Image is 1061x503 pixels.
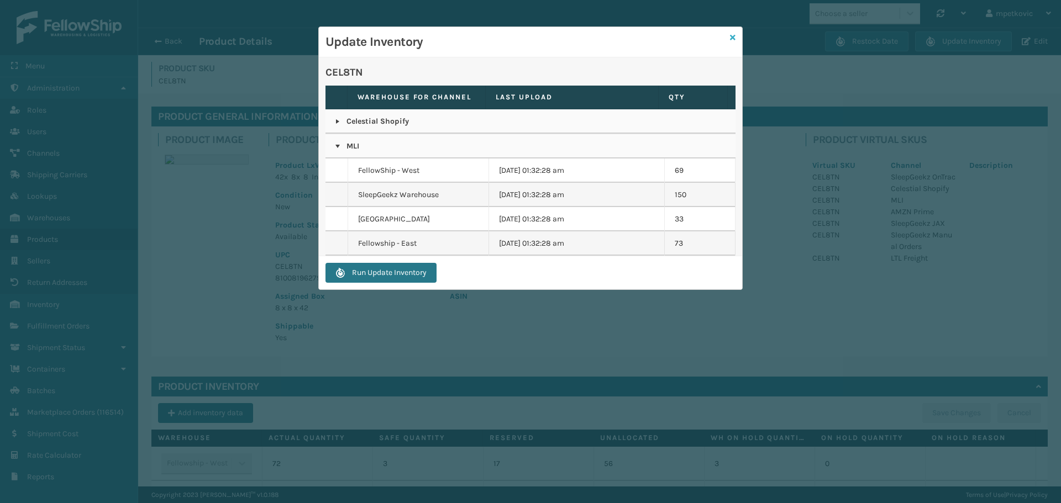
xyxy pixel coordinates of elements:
[348,183,489,207] td: SleepGeekz Warehouse
[489,183,665,207] td: [DATE] 01:32:28 am
[335,116,726,127] p: Celestial Shopify
[665,231,736,256] td: 73
[665,158,736,183] td: 69
[325,263,437,283] button: Run Update Inventory
[348,158,489,183] td: FellowShip - West
[325,34,726,50] h3: Update Inventory
[348,231,489,256] td: Fellowship - East
[489,158,665,183] td: [DATE] 01:32:28 am
[669,92,717,102] label: QTY
[489,207,665,231] td: [DATE] 01:32:28 am
[665,183,736,207] td: 150
[665,207,736,231] td: 33
[348,207,489,231] td: [GEOGRAPHIC_DATA]
[489,231,665,256] td: [DATE] 01:32:28 am
[358,92,475,102] label: Warehouse for channel
[335,141,726,152] p: MLI
[325,64,736,81] p: CEL8TN
[496,92,648,102] label: Last Upload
